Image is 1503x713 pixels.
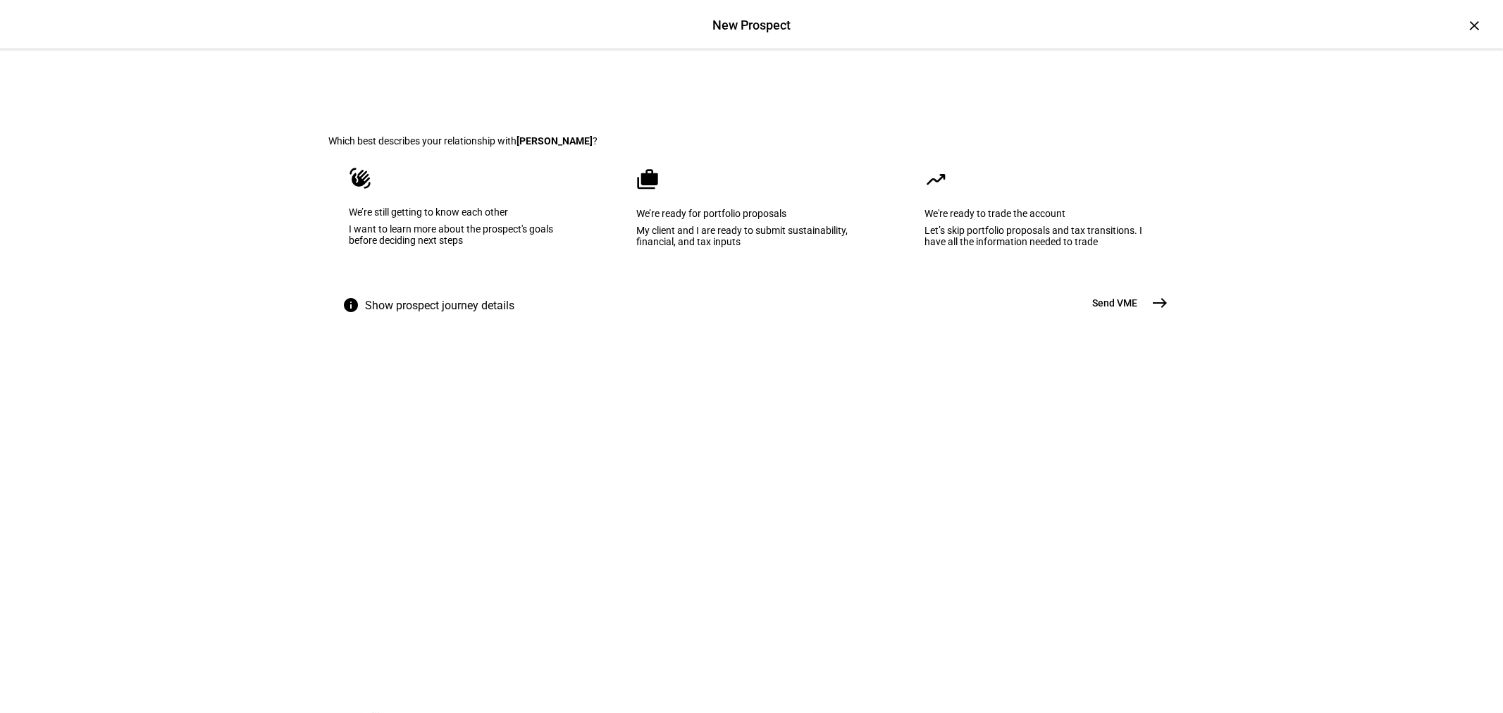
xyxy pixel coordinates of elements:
div: We're ready to trade the account [925,208,1153,219]
mat-icon: moving [925,168,948,191]
div: Which best describes your relationship with ? [329,135,1175,147]
div: We’re ready for portfolio proposals [637,208,865,219]
mat-icon: info [343,297,360,314]
span: Send VME [1093,296,1138,310]
button: Send VME [1076,289,1175,317]
button: Show prospect journey details [329,289,535,323]
eth-mega-radio-button: We’re ready for portfolio proposals [615,147,886,289]
eth-mega-radio-button: We're ready to trade the account [903,147,1175,289]
div: Let’s skip portfolio proposals and tax transitions. I have all the information needed to trade [925,225,1153,247]
div: × [1464,14,1486,37]
mat-icon: cases [637,168,660,191]
div: My client and I are ready to submit sustainability, financial, and tax inputs [637,225,865,247]
span: Show prospect journey details [366,289,515,323]
mat-icon: waving_hand [350,167,372,190]
b: [PERSON_NAME] [517,135,593,147]
div: We’re still getting to know each other [350,206,578,218]
eth-mega-radio-button: We’re still getting to know each other [329,147,598,289]
mat-icon: east [1152,294,1169,311]
div: I want to learn more about the prospect's goals before deciding next steps [350,223,578,246]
